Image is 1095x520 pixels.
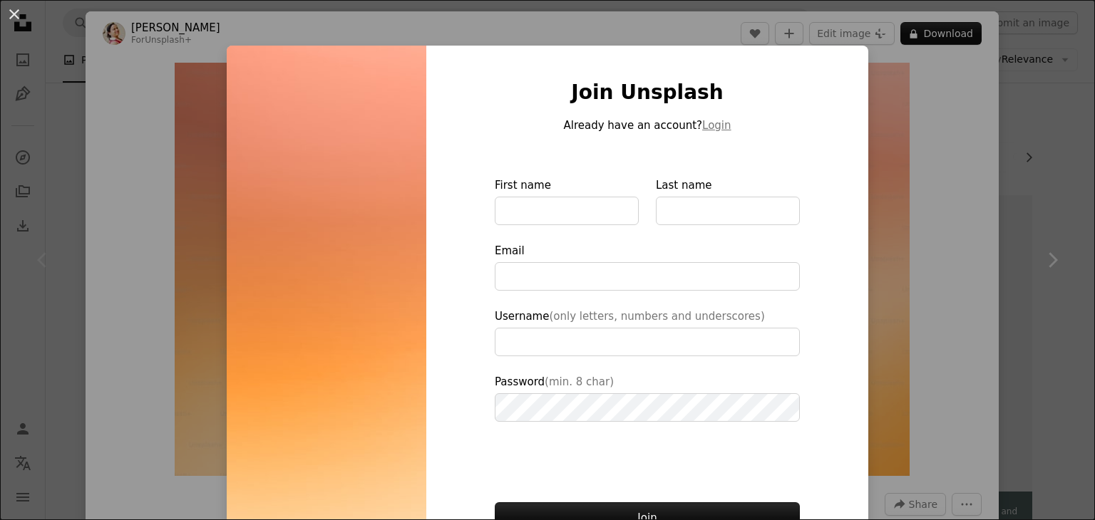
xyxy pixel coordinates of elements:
span: (only letters, numbers and underscores) [549,310,764,323]
input: Email [495,262,800,291]
label: First name [495,177,639,225]
p: Already have an account? [495,117,800,134]
button: Login [702,117,731,134]
label: Email [495,242,800,291]
input: Last name [656,197,800,225]
label: Password [495,373,800,422]
input: Username(only letters, numbers and underscores) [495,328,800,356]
h1: Join Unsplash [495,80,800,105]
input: Password(min. 8 char) [495,393,800,422]
input: First name [495,197,639,225]
label: Username [495,308,800,356]
span: (min. 8 char) [545,375,614,388]
label: Last name [656,177,800,225]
